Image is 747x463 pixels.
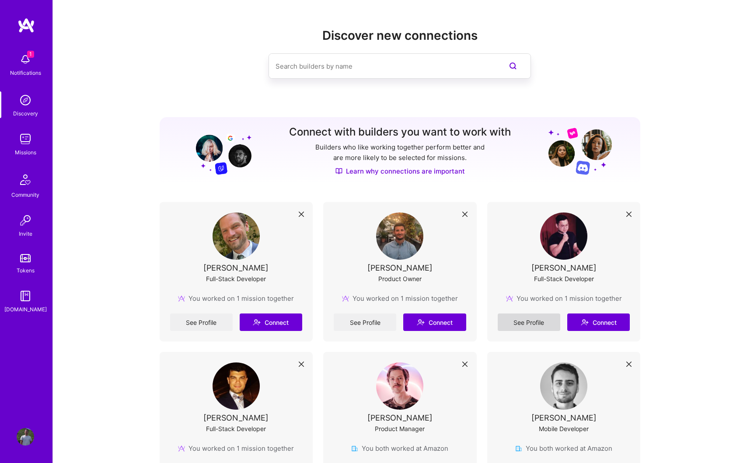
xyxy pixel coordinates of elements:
div: Full-Stack Developer [534,274,594,283]
div: Missions [15,148,36,157]
i: icon Close [626,212,632,217]
div: You worked on 1 mission together [178,444,294,453]
div: You both worked at Amazon [351,444,448,453]
img: User Avatar [213,362,260,410]
div: You worked on 1 mission together [506,294,622,303]
div: Notifications [10,68,41,77]
i: icon Connect [253,318,261,326]
a: See Profile [498,313,560,331]
div: Invite [19,229,32,238]
h3: Connect with builders you want to work with [289,126,511,139]
div: You worked on 1 mission together [342,294,458,303]
img: User Avatar [376,362,423,410]
a: Learn why connections are important [335,167,465,176]
div: You worked on 1 mission together [178,294,294,303]
div: Mobile Developer [539,424,589,433]
img: teamwork [17,130,34,148]
i: icon Connect [581,318,589,326]
div: Tokens [17,266,35,275]
i: icon Connect [417,318,425,326]
img: bell [17,51,34,68]
img: guide book [17,287,34,305]
div: Product Owner [378,274,422,283]
img: tokens [20,254,31,262]
div: [PERSON_NAME] [531,413,597,422]
i: icon Close [299,362,304,367]
img: logo [17,17,35,33]
div: [DOMAIN_NAME] [4,305,47,314]
div: [PERSON_NAME] [367,413,433,422]
div: [PERSON_NAME] [531,263,597,272]
h2: Discover new connections [160,28,641,43]
img: mission icon [178,445,185,452]
i: icon Close [626,362,632,367]
i: icon Close [462,362,468,367]
a: User Avatar [14,428,36,446]
div: [PERSON_NAME] [203,413,269,422]
span: 1 [27,51,34,58]
i: icon SearchPurple [508,61,518,71]
img: User Avatar [376,212,423,260]
img: User Avatar [540,212,587,260]
a: See Profile [334,313,396,331]
button: Connect [240,313,302,331]
img: company icon [515,445,522,452]
img: mission icon [342,295,349,302]
div: Full-Stack Developer [206,274,266,283]
img: User Avatar [17,428,34,446]
button: Connect [567,313,630,331]
p: Builders who like working together perform better and are more likely to be selected for missions. [314,142,486,163]
button: Connect [403,313,466,331]
img: Discover [335,167,342,175]
div: Community [11,190,39,199]
img: discovery [17,91,34,109]
i: icon Close [462,212,468,217]
i: icon Close [299,212,304,217]
div: Full-Stack Developer [206,424,266,433]
div: [PERSON_NAME] [203,263,269,272]
img: Grow your network [188,127,251,175]
img: Grow your network [548,127,612,175]
img: User Avatar [213,212,260,260]
div: [PERSON_NAME] [367,263,433,272]
input: Search builders by name [276,55,489,77]
img: User Avatar [540,362,587,410]
img: Invite [17,212,34,229]
img: Community [15,169,36,190]
div: You both worked at Amazon [515,444,612,453]
a: See Profile [170,313,233,331]
img: mission icon [506,295,513,302]
img: mission icon [178,295,185,302]
div: Discovery [13,109,38,118]
img: company icon [351,445,358,452]
div: Product Manager [375,424,425,433]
